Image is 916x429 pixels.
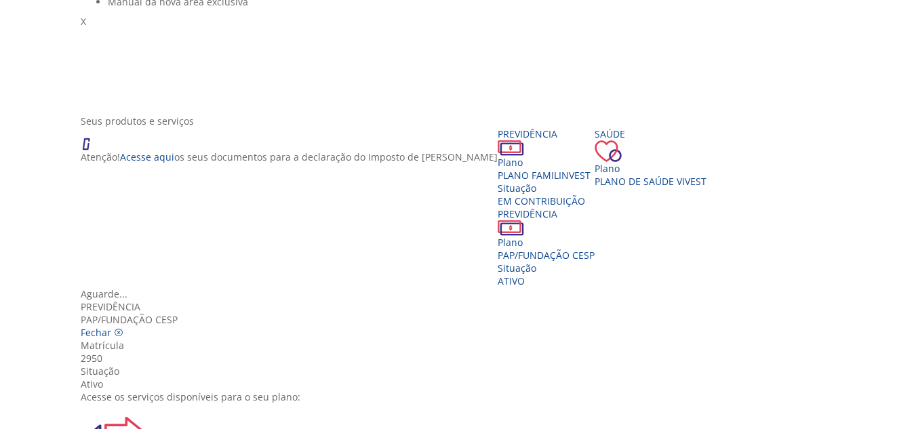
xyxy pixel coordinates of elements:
span: X [81,15,86,28]
div: Previdência [498,127,595,140]
div: Acesse os serviços disponíveis para o seu plano: [81,390,845,403]
a: Previdência PlanoPAP/FUNDAÇÃO CESP SituaçãoAtivo [498,207,595,287]
img: ico_dinheiro.png [498,140,524,156]
div: Previdência [498,207,595,220]
span: EM CONTRIBUIÇÃO [498,195,585,207]
img: ico_dinheiro.png [498,220,524,236]
span: PAP/FUNDAÇÃO CESP [498,249,595,262]
div: Ativo [81,377,845,390]
span: PAP/FUNDAÇÃO CESP [81,313,178,326]
div: Plano [595,162,706,175]
img: ico_coracao.png [595,140,622,162]
div: Previdência [81,300,845,313]
span: Ativo [498,274,525,287]
a: Saúde PlanoPlano de Saúde VIVEST [595,127,706,188]
span: PLANO FAMILINVEST [498,169,591,182]
div: Matrícula [81,339,845,352]
div: Plano [498,236,595,249]
a: Previdência PlanoPLANO FAMILINVEST SituaçãoEM CONTRIBUIÇÃO [498,127,595,207]
div: Situação [81,365,845,377]
div: Saúde [595,127,706,140]
span: Plano de Saúde VIVEST [595,175,706,188]
div: Situação [498,182,595,195]
a: Acesse aqui [120,150,174,163]
a: Fechar [81,326,123,339]
div: Aguarde... [81,287,845,300]
div: Plano [498,156,595,169]
img: ico_atencao.png [81,127,104,150]
p: Atenção! os seus documentos para a declaração do Imposto de [PERSON_NAME] [81,150,498,163]
div: 2950 [81,352,845,365]
div: Seus produtos e serviços [81,115,845,127]
div: Situação [498,262,595,274]
span: Fechar [81,326,111,339]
